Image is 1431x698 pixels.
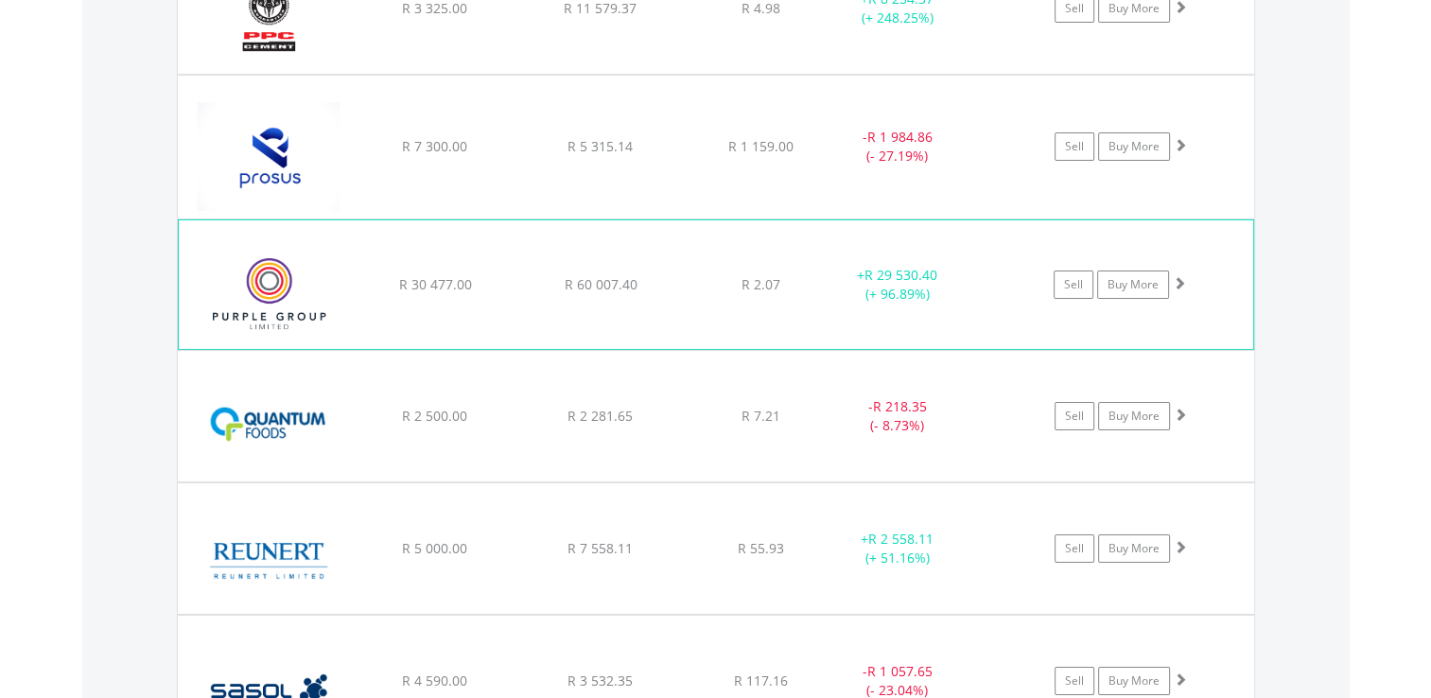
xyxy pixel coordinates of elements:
[1098,534,1170,563] a: Buy More
[1055,132,1094,161] a: Sell
[867,662,933,680] span: R 1 057.65
[402,137,467,155] span: R 7 300.00
[826,266,968,304] div: + (+ 96.89%)
[1098,667,1170,695] a: Buy More
[867,128,933,146] span: R 1 984.86
[567,407,633,425] span: R 2 281.65
[402,672,467,689] span: R 4 590.00
[827,530,969,567] div: + (+ 51.16%)
[1055,402,1094,430] a: Sell
[567,672,633,689] span: R 3 532.35
[187,507,350,609] img: EQU.ZA.RLO.png
[868,530,934,548] span: R 2 558.11
[398,275,471,293] span: R 30 477.00
[567,539,633,557] span: R 7 558.11
[827,397,969,435] div: - (- 8.73%)
[402,539,467,557] span: R 5 000.00
[1055,667,1094,695] a: Sell
[734,672,788,689] span: R 117.16
[187,375,350,477] img: EQU.ZA.QFH.png
[864,266,937,284] span: R 29 530.40
[1097,270,1169,299] a: Buy More
[402,407,467,425] span: R 2 500.00
[1054,270,1093,299] a: Sell
[567,137,633,155] span: R 5 315.14
[188,244,351,344] img: EQU.ZA.PPE.png
[1055,534,1094,563] a: Sell
[742,407,780,425] span: R 7.21
[873,397,927,415] span: R 218.35
[187,99,350,213] img: EQU.ZA.PRX.png
[1098,132,1170,161] a: Buy More
[738,539,784,557] span: R 55.93
[564,275,637,293] span: R 60 007.40
[742,275,780,293] span: R 2.07
[728,137,794,155] span: R 1 159.00
[1098,402,1170,430] a: Buy More
[827,128,969,166] div: - (- 27.19%)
